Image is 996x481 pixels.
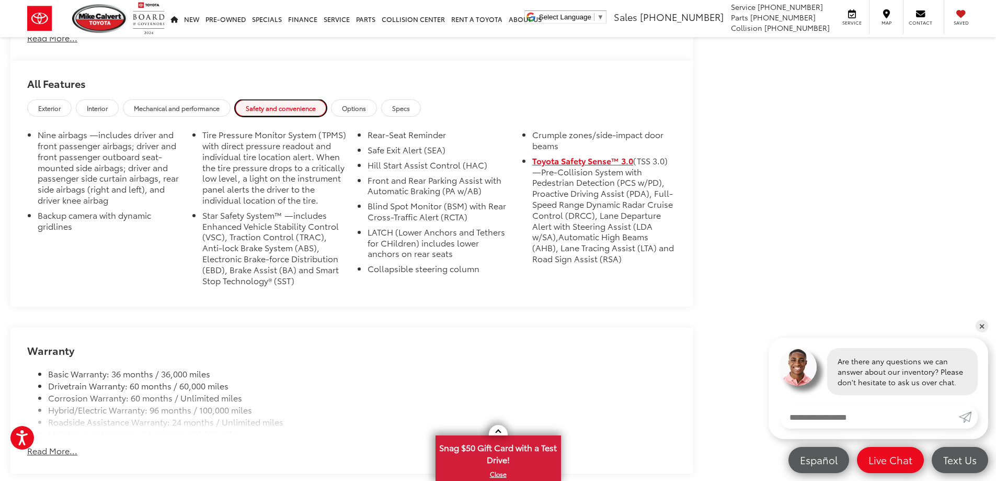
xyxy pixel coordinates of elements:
li: LATCH (Lower Anchors and Tethers for CHildren) includes lower anchors on rear seats [368,227,511,263]
span: Sales [614,10,637,24]
span: Mechanical and performance [134,104,220,113]
span: [PHONE_NUMBER] [640,10,724,24]
a: Toyota Safety Sense™ 3.0 [532,154,633,166]
span: Snag $50 Gift Card with a Test Drive! [437,437,560,468]
li: Blind Spot Monitor (BSM) with Rear Cross-Traffic Alert (RCTA) [368,200,511,227]
span: Select Language [539,13,591,21]
span: Collision [731,23,762,33]
span: [PHONE_NUMBER] [764,23,830,33]
span: [PHONE_NUMBER] [758,2,823,12]
span: Options [342,104,366,113]
li: Rear-Seat Reminder [368,129,511,144]
li: Backup camera with dynamic gridlines [38,210,181,236]
li: Collapsible steering column [368,263,511,278]
img: Agent profile photo [779,348,817,386]
li: Crumple zones/side-impact door beams [532,129,676,155]
div: Are there any questions we can answer about our inventory? Please don't hesitate to ask us over c... [827,348,978,395]
button: Read More... [27,445,77,457]
button: Read More... [27,32,77,44]
span: Live Chat [863,453,918,466]
span: Specs [392,104,410,113]
h2: Warranty [27,344,676,356]
li: Hill Start Assist Control (HAC) [368,160,511,175]
a: Submit [959,406,978,429]
span: Map [875,19,898,26]
li: Front and Rear Parking Assist with Automatic Braking (PA w/AB) [368,175,511,201]
span: Service [731,2,755,12]
h2: All Features [10,61,693,99]
li: Safe Exit Alert (SEA) [368,144,511,160]
span: Parts [731,12,748,23]
a: Español [788,447,849,473]
input: Enter your message [779,406,959,429]
span: Contact [909,19,932,26]
li: Drivetrain Warranty: 60 months / 60,000 miles [48,380,676,392]
span: [PHONE_NUMBER] [750,12,816,23]
span: Interior [87,104,108,113]
span: Text Us [938,453,982,466]
span: Español [795,453,843,466]
span: Exterior [38,104,61,113]
img: Mike Calvert Toyota [72,4,128,33]
span: ▼ [597,13,604,21]
a: Live Chat [857,447,924,473]
li: Tire Pressure Monitor System (TPMS) with direct pressure readout and individual tire location ale... [202,129,346,210]
li: Star Safety System™ —includes Enhanced Vehicle Stability Control (VSC), Traction Control (TRAC), ... [202,210,346,290]
li: Nine airbags —includes driver and front passenger airbags; driver and front passenger outboard se... [38,129,181,210]
li: (TSS 3.0) —Pre-Collision System with Pedestrian Detection (PCS w/PD), Proactive Driving Assist (P... [532,155,676,269]
span: Service [840,19,864,26]
span: Saved [949,19,972,26]
a: Text Us [932,447,988,473]
a: Select Language​ [539,13,604,21]
li: Corrosion Warranty: 60 months / Unlimited miles [48,392,676,404]
li: Basic Warranty: 36 months / 36,000 miles [48,368,676,380]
